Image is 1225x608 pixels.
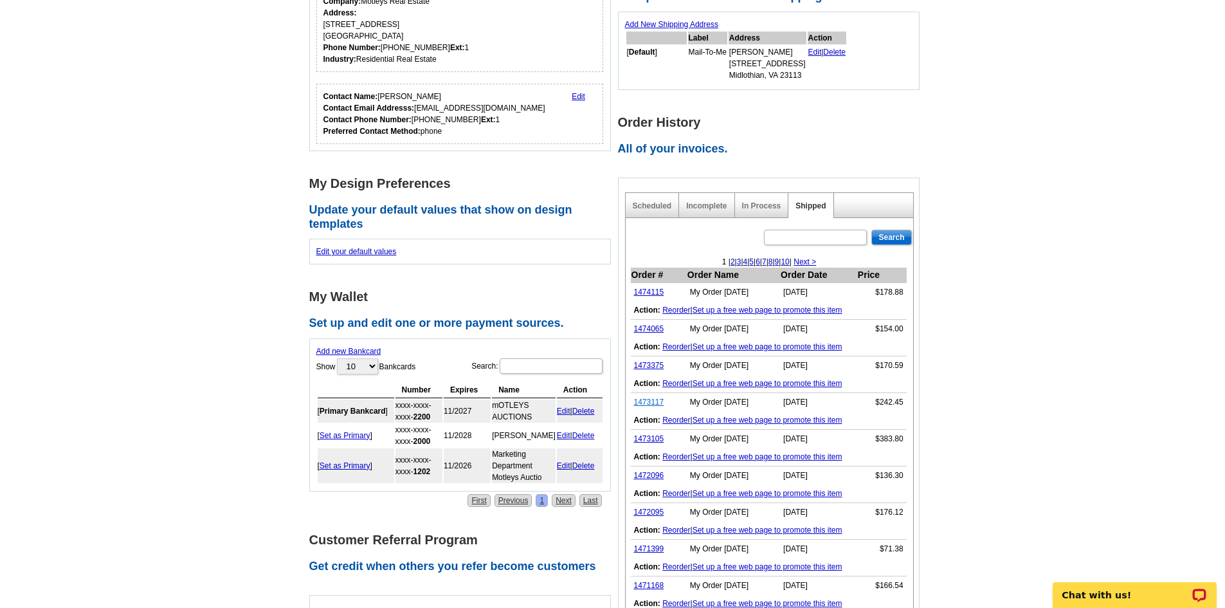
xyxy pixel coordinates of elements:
td: | [808,46,847,82]
td: My Order [DATE] [687,503,780,522]
a: 1473117 [634,398,664,407]
td: $154.00 [857,320,907,338]
a: Edit [557,431,570,440]
td: xxxx-xxxx-xxxx- [395,400,442,423]
td: My Order [DATE] [687,320,780,338]
th: Price [857,268,907,283]
td: My Order [DATE] [687,356,780,375]
td: | [557,424,603,447]
td: $176.12 [857,503,907,522]
a: 8 [768,257,773,266]
a: Scheduled [633,201,672,210]
label: Show Bankcards [316,357,416,376]
b: Default [629,48,655,57]
a: 1474115 [634,288,664,297]
b: Action: [634,379,660,388]
td: My Order [DATE] [687,540,780,558]
td: [DATE] [780,576,857,595]
a: Set up a free web page to promote this item [693,562,842,571]
td: 11/2027 [444,400,491,423]
td: | [631,448,907,466]
div: Who should we contact regarding order issues? [316,84,604,144]
a: Edit your default values [316,247,397,256]
td: [ ] [626,46,687,82]
b: Action: [634,306,660,315]
td: | [557,400,603,423]
a: Reorder [662,452,690,461]
a: Delete [572,431,595,440]
strong: 1202 [413,467,431,476]
td: | [631,338,907,356]
h1: Customer Referral Program [309,533,618,547]
a: Reorder [662,342,690,351]
a: First [467,494,490,507]
a: Add new Bankcard [316,347,381,356]
th: Name [492,382,556,398]
b: Action: [634,342,660,351]
a: Edit [808,48,822,57]
strong: 2200 [413,412,431,421]
a: 10 [781,257,789,266]
a: Reorder [662,526,690,535]
th: Expires [444,382,491,398]
b: Action: [634,599,660,608]
a: Reorder [662,416,690,425]
iframe: LiveChat chat widget [1044,567,1225,608]
td: | [631,301,907,320]
strong: Industry: [323,55,356,64]
strong: Phone Number: [323,43,381,52]
td: | [557,448,603,483]
strong: Contact Phone Number: [323,115,412,124]
td: Mail-To-Me [688,46,727,82]
a: 4 [743,257,748,266]
h1: My Wallet [309,290,618,304]
strong: Ext: [450,43,465,52]
a: Set up a free web page to promote this item [693,416,842,425]
h2: Set up and edit one or more payment sources. [309,317,618,331]
a: Set up a free web page to promote this item [693,342,842,351]
strong: Address: [323,8,357,17]
strong: Ext: [481,115,496,124]
th: Label [688,32,727,44]
td: Marketing Department Motleys Auctio [492,448,556,483]
td: $383.80 [857,430,907,448]
td: [ ] [318,448,394,483]
th: Action [808,32,847,44]
a: Shipped [795,201,826,210]
a: Next > [794,257,816,266]
td: | [631,374,907,393]
td: xxxx-xxxx-xxxx- [395,448,442,483]
td: [DATE] [780,356,857,375]
div: 1 | | | | | | | | | | [626,256,913,268]
th: Order Name [687,268,780,283]
a: 1472096 [634,471,664,480]
select: ShowBankcards [337,358,378,374]
td: My Order [DATE] [687,283,780,302]
a: Set up a free web page to promote this item [693,489,842,498]
label: Search: [471,357,603,375]
td: | [631,521,907,540]
a: Next [552,494,576,507]
a: Set as Primary [320,431,370,440]
a: 1474065 [634,324,664,333]
td: $136.30 [857,466,907,485]
a: Reorder [662,489,690,498]
a: Edit [557,461,570,470]
h1: My Design Preferences [309,177,618,190]
a: Reorder [662,379,690,388]
td: My Order [DATE] [687,393,780,412]
a: Edit [572,92,585,101]
h2: Update your default values that show on design templates [309,203,618,231]
td: mOTLEYS AUCTIONS [492,400,556,423]
a: In Process [742,201,781,210]
a: 1473105 [634,434,664,443]
td: $242.45 [857,393,907,412]
td: | [631,558,907,576]
b: Action: [634,416,660,425]
a: Last [579,494,602,507]
a: Set up a free web page to promote this item [693,306,842,315]
a: Add New Shipping Address [625,20,718,29]
th: Order Date [780,268,857,283]
b: Action: [634,452,660,461]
